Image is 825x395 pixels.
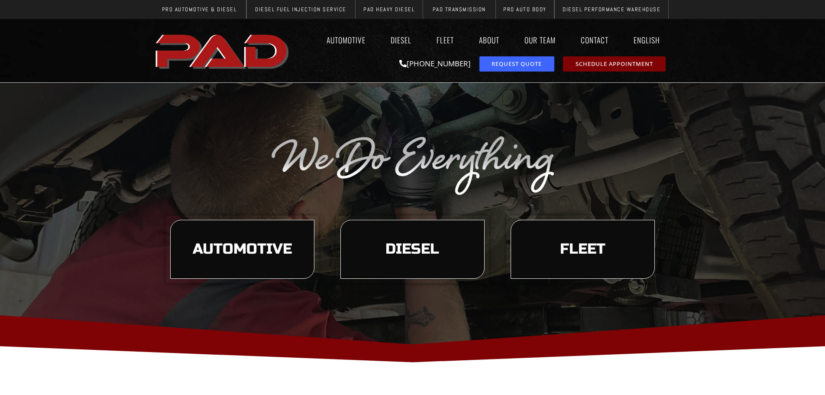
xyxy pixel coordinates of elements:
span: Fleet [560,242,605,257]
a: pro automotive and diesel home page [153,27,293,74]
span: Diesel [385,242,439,257]
a: [PHONE_NUMBER] [399,59,471,69]
img: The image shows the word "PAD" in bold, red, uppercase letters with a slight shadow effect. [153,27,293,74]
a: Diesel [382,30,420,50]
a: request a service or repair quote [479,56,554,72]
span: Automotive [193,242,292,257]
span: Diesel Fuel Injection Service [255,7,346,12]
nav: Menu [293,30,673,50]
a: Automotive [318,30,374,50]
img: The image displays the phrase "We Do Everything" in a silver, cursive font on a transparent backg... [270,132,556,196]
a: learn more about our diesel services [340,220,485,279]
a: Contact [573,30,617,50]
span: Pro Auto Body [503,7,547,12]
span: PAD Heavy Diesel [363,7,414,12]
span: Request Quote [492,61,542,67]
span: Schedule Appointment [576,61,653,67]
a: learn more about our fleet services [511,220,655,279]
span: PAD Transmission [433,7,486,12]
a: learn more about our automotive services [170,220,314,279]
a: Fleet [428,30,462,50]
a: schedule repair or service appointment [563,56,666,72]
a: English [625,30,673,50]
a: Our Team [516,30,564,50]
span: Pro Automotive & Diesel [162,7,237,12]
a: About [471,30,508,50]
span: Diesel Performance Warehouse [563,7,660,12]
